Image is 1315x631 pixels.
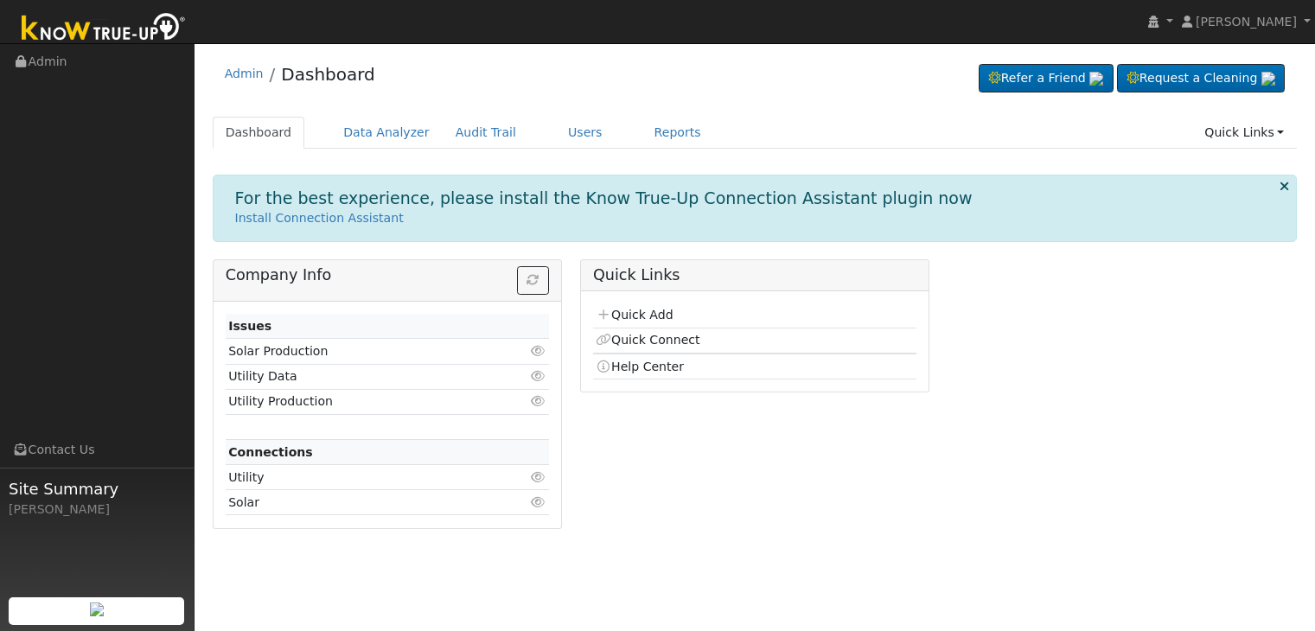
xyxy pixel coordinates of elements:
td: Utility Data [226,364,497,389]
td: Utility [226,465,497,490]
a: Install Connection Assistant [235,211,404,225]
a: Dashboard [213,117,305,149]
a: Data Analyzer [330,117,443,149]
a: Reports [642,117,714,149]
img: retrieve [90,602,104,616]
a: Dashboard [281,64,375,85]
strong: Issues [228,319,271,333]
a: Quick Add [596,308,673,322]
i: Click to view [531,345,546,357]
div: [PERSON_NAME] [9,500,185,519]
img: retrieve [1261,72,1275,86]
a: Quick Connect [596,333,699,347]
span: [PERSON_NAME] [1196,15,1297,29]
span: Site Summary [9,477,185,500]
a: Users [555,117,616,149]
a: Audit Trail [443,117,529,149]
a: Admin [225,67,264,80]
i: Click to view [531,395,546,407]
a: Request a Cleaning [1117,64,1285,93]
h5: Company Info [226,266,549,284]
i: Click to view [531,471,546,483]
td: Utility Production [226,389,497,414]
i: Click to view [531,496,546,508]
strong: Connections [228,445,313,459]
img: retrieve [1089,72,1103,86]
a: Help Center [596,360,684,373]
a: Quick Links [1191,117,1297,149]
img: Know True-Up [13,10,195,48]
h5: Quick Links [593,266,916,284]
a: Refer a Friend [979,64,1114,93]
td: Solar [226,490,497,515]
h1: For the best experience, please install the Know True-Up Connection Assistant plugin now [235,188,973,208]
td: Solar Production [226,339,497,364]
i: Click to view [531,370,546,382]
